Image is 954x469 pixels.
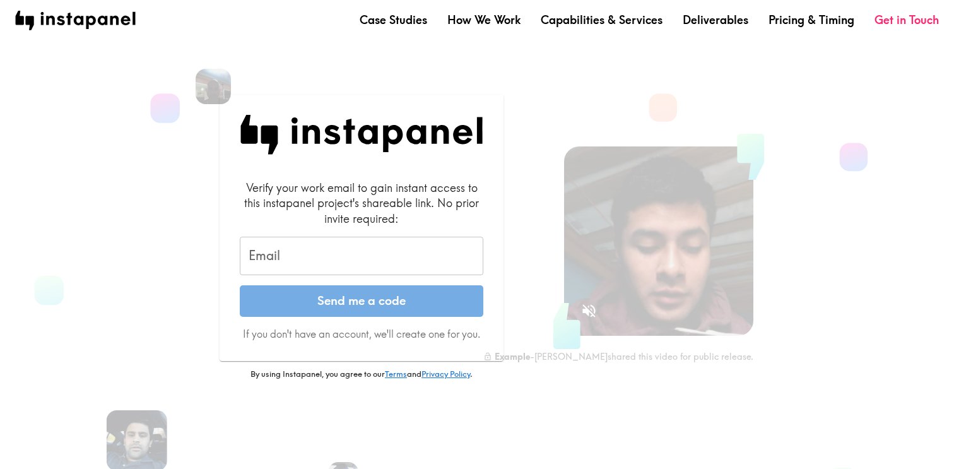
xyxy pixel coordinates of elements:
[683,12,748,28] a: Deliverables
[240,327,483,341] p: If you don't have an account, we'll create one for you.
[874,12,939,28] a: Get in Touch
[447,12,521,28] a: How We Work
[360,12,427,28] a: Case Studies
[240,115,483,155] img: Instapanel
[240,285,483,317] button: Send me a code
[541,12,662,28] a: Capabilities & Services
[385,369,407,379] a: Terms
[196,69,231,104] img: Ari
[575,297,603,324] button: Sound is off
[220,369,503,380] p: By using Instapanel, you agree to our and .
[768,12,854,28] a: Pricing & Timing
[495,351,530,362] b: Example
[421,369,470,379] a: Privacy Policy
[483,351,753,362] div: - [PERSON_NAME] shared this video for public release.
[15,11,136,30] img: instapanel
[240,180,483,227] div: Verify your work email to gain instant access to this instapanel project's shareable link. No pri...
